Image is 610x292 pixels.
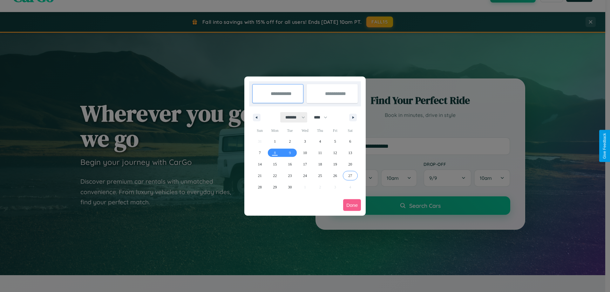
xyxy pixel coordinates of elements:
[334,136,336,147] span: 5
[303,159,307,170] span: 17
[348,147,352,159] span: 13
[328,170,342,181] button: 26
[288,170,292,181] span: 23
[267,170,282,181] button: 22
[343,170,358,181] button: 27
[252,159,267,170] button: 14
[267,126,282,136] span: Mon
[258,159,262,170] span: 14
[258,181,262,193] span: 28
[252,147,267,159] button: 7
[258,170,262,181] span: 21
[252,126,267,136] span: Sun
[313,147,328,159] button: 11
[318,170,322,181] span: 25
[267,136,282,147] button: 1
[282,181,297,193] button: 30
[297,159,312,170] button: 17
[303,147,307,159] span: 10
[318,147,322,159] span: 11
[328,147,342,159] button: 12
[343,199,361,211] button: Done
[602,133,607,159] div: Give Feedback
[282,159,297,170] button: 16
[348,170,352,181] span: 27
[273,181,277,193] span: 29
[252,181,267,193] button: 28
[343,147,358,159] button: 13
[328,159,342,170] button: 19
[313,159,328,170] button: 18
[349,136,351,147] span: 6
[333,170,337,181] span: 26
[267,181,282,193] button: 29
[289,147,291,159] span: 9
[282,170,297,181] button: 23
[333,159,337,170] span: 19
[289,136,291,147] span: 2
[313,126,328,136] span: Thu
[313,136,328,147] button: 4
[313,170,328,181] button: 25
[343,126,358,136] span: Sat
[328,126,342,136] span: Fri
[282,147,297,159] button: 9
[273,170,277,181] span: 22
[318,159,322,170] span: 18
[273,159,277,170] span: 15
[343,159,358,170] button: 20
[297,136,312,147] button: 3
[267,147,282,159] button: 8
[282,136,297,147] button: 2
[348,159,352,170] span: 20
[274,147,276,159] span: 8
[259,147,261,159] span: 7
[304,136,306,147] span: 3
[297,170,312,181] button: 24
[297,126,312,136] span: Wed
[282,126,297,136] span: Tue
[333,147,337,159] span: 12
[288,181,292,193] span: 30
[343,136,358,147] button: 6
[274,136,276,147] span: 1
[267,159,282,170] button: 15
[288,159,292,170] span: 16
[328,136,342,147] button: 5
[252,170,267,181] button: 21
[303,170,307,181] span: 24
[319,136,321,147] span: 4
[297,147,312,159] button: 10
